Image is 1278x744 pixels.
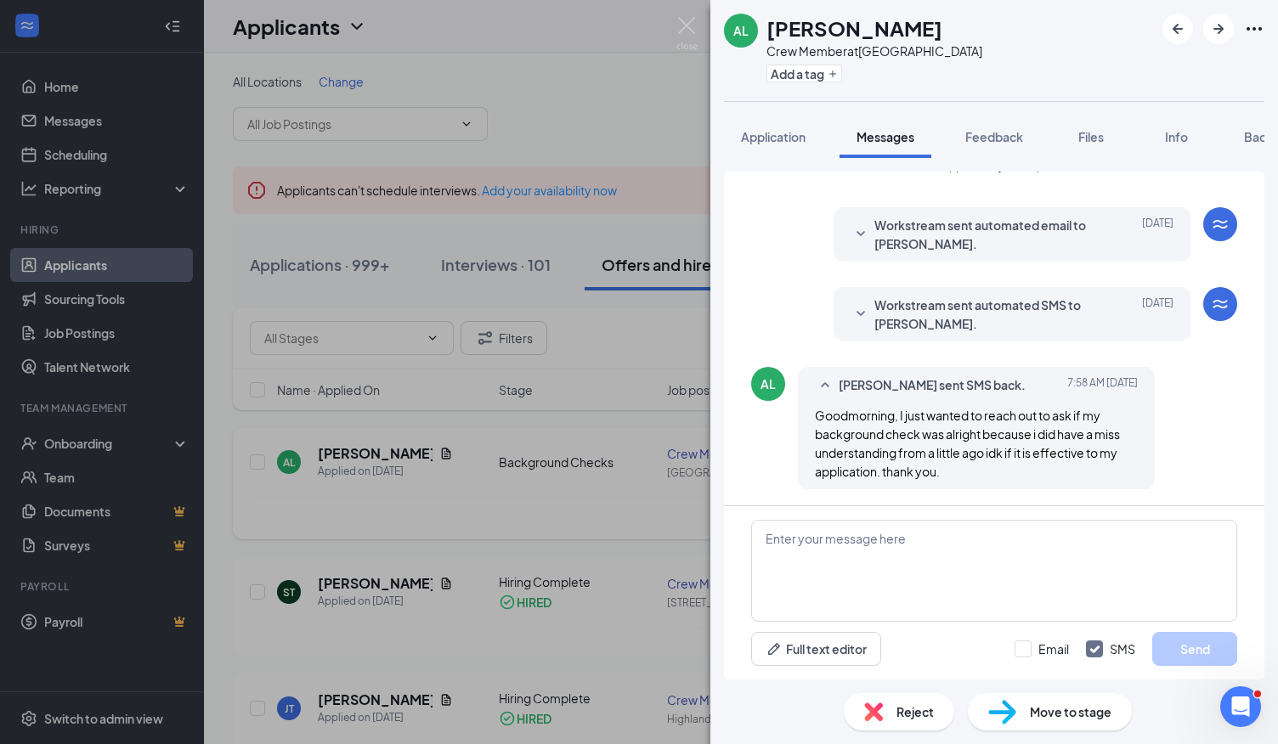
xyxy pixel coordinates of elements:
span: Move to stage [1030,702,1111,721]
span: Workstream sent automated email to [PERSON_NAME]. [874,216,1097,253]
span: [PERSON_NAME] sent SMS back. [839,375,1026,396]
svg: Pen [766,640,783,657]
svg: Ellipses [1244,19,1264,39]
span: [DATE] 7:58 AM [1067,375,1138,396]
span: Workstream sent automated SMS to [PERSON_NAME]. [874,296,1097,333]
span: Application [741,129,806,144]
svg: WorkstreamLogo [1210,214,1230,234]
svg: SmallChevronUp [815,375,835,396]
button: PlusAdd a tag [766,65,842,82]
div: AL [733,22,749,39]
svg: SmallChevronDown [851,304,871,324]
iframe: Intercom live chat [1220,686,1261,727]
button: Send [1152,632,1237,666]
button: ArrowRight [1203,14,1234,44]
button: Full text editorPen [751,632,881,666]
span: Files [1078,129,1104,144]
span: [DATE] [1142,216,1173,253]
span: Goodmorning, I just wanted to reach out to ask if my background check was alright because i did h... [815,408,1120,479]
h1: [PERSON_NAME] [766,14,942,42]
span: Reject [896,702,934,721]
svg: Plus [828,69,838,79]
button: ArrowLeftNew [1162,14,1193,44]
svg: ArrowLeftNew [1168,19,1188,39]
svg: ArrowRight [1208,19,1229,39]
svg: WorkstreamLogo [1210,294,1230,314]
span: [DATE] [1142,296,1173,333]
div: Crew Member at [GEOGRAPHIC_DATA] [766,42,982,59]
div: AL [761,375,776,392]
span: Feedback [965,129,1023,144]
span: Info [1165,129,1188,144]
svg: SmallChevronDown [851,224,871,245]
span: Messages [857,129,914,144]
